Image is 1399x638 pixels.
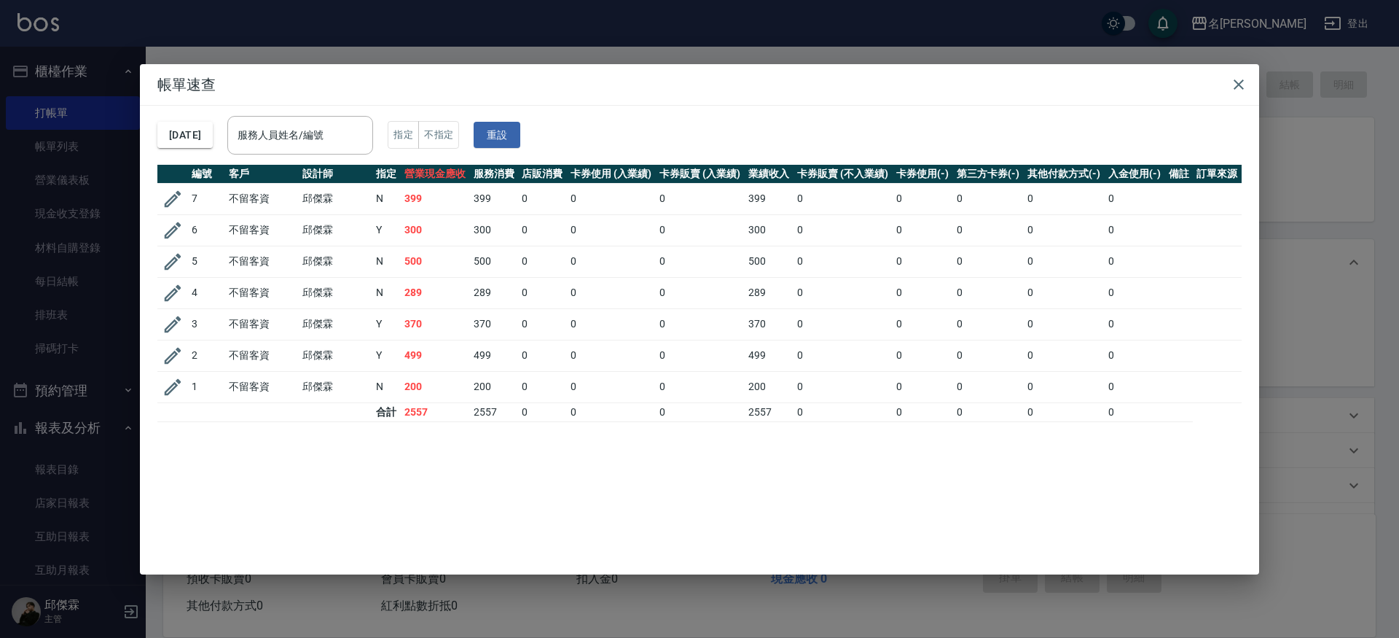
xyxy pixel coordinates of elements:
[518,277,567,308] td: 0
[372,165,400,184] th: 指定
[893,308,953,340] td: 0
[388,121,419,149] button: 指定
[1024,277,1105,308] td: 0
[299,340,372,371] td: 邱傑霖
[1105,371,1165,402] td: 0
[188,371,225,402] td: 1
[745,246,793,277] td: 500
[567,165,656,184] th: 卡券使用 (入業績)
[1024,246,1105,277] td: 0
[953,340,1024,371] td: 0
[567,340,656,371] td: 0
[1024,402,1105,421] td: 0
[793,340,893,371] td: 0
[401,371,470,402] td: 200
[893,371,953,402] td: 0
[225,165,299,184] th: 客戶
[299,371,372,402] td: 邱傑霖
[188,277,225,308] td: 4
[1193,165,1242,184] th: 訂單來源
[225,308,299,340] td: 不留客資
[745,340,793,371] td: 499
[656,277,745,308] td: 0
[1024,165,1105,184] th: 其他付款方式(-)
[225,214,299,246] td: 不留客資
[953,308,1024,340] td: 0
[793,246,893,277] td: 0
[745,277,793,308] td: 289
[401,402,470,421] td: 2557
[518,165,567,184] th: 店販消費
[518,308,567,340] td: 0
[656,402,745,421] td: 0
[1024,340,1105,371] td: 0
[299,246,372,277] td: 邱傑霖
[953,214,1024,246] td: 0
[470,246,519,277] td: 500
[656,165,745,184] th: 卡券販賣 (入業績)
[188,246,225,277] td: 5
[745,308,793,340] td: 370
[953,371,1024,402] td: 0
[372,183,400,214] td: N
[372,371,400,402] td: N
[953,277,1024,308] td: 0
[401,183,470,214] td: 399
[188,183,225,214] td: 7
[401,214,470,246] td: 300
[745,371,793,402] td: 200
[1105,402,1165,421] td: 0
[893,402,953,421] td: 0
[567,277,656,308] td: 0
[518,246,567,277] td: 0
[474,122,520,149] button: 重設
[745,165,793,184] th: 業績收入
[953,402,1024,421] td: 0
[188,165,225,184] th: 編號
[793,165,893,184] th: 卡券販賣 (不入業績)
[893,340,953,371] td: 0
[793,183,893,214] td: 0
[1024,308,1105,340] td: 0
[893,246,953,277] td: 0
[470,277,519,308] td: 289
[745,402,793,421] td: 2557
[470,371,519,402] td: 200
[656,246,745,277] td: 0
[372,277,400,308] td: N
[893,214,953,246] td: 0
[567,308,656,340] td: 0
[372,308,400,340] td: Y
[656,371,745,402] td: 0
[518,402,567,421] td: 0
[518,214,567,246] td: 0
[1024,371,1105,402] td: 0
[567,214,656,246] td: 0
[225,246,299,277] td: 不留客資
[188,340,225,371] td: 2
[372,340,400,371] td: Y
[188,214,225,246] td: 6
[1165,165,1193,184] th: 備註
[372,402,400,421] td: 合計
[299,183,372,214] td: 邱傑霖
[656,340,745,371] td: 0
[470,340,519,371] td: 499
[225,340,299,371] td: 不留客資
[656,214,745,246] td: 0
[470,402,519,421] td: 2557
[567,402,656,421] td: 0
[656,308,745,340] td: 0
[518,183,567,214] td: 0
[401,277,470,308] td: 289
[518,371,567,402] td: 0
[299,165,372,184] th: 設計師
[567,246,656,277] td: 0
[1105,183,1165,214] td: 0
[793,277,893,308] td: 0
[372,246,400,277] td: N
[953,183,1024,214] td: 0
[793,308,893,340] td: 0
[299,214,372,246] td: 邱傑霖
[893,277,953,308] td: 0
